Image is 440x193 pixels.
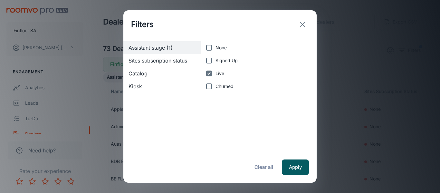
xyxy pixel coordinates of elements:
[282,159,309,175] button: Apply
[215,70,224,77] span: Live
[123,80,201,93] div: Kiosk
[123,67,201,80] div: Catalog
[123,54,201,67] div: Sites subscription status
[215,44,227,51] span: None
[129,70,196,77] span: Catalog
[129,82,196,90] span: Kiosk
[123,41,201,54] div: Assistant stage (1)
[131,19,154,30] h1: Filters
[296,18,309,31] button: exit
[129,57,196,64] span: Sites subscription status
[215,57,238,64] span: Signed Up
[129,44,196,52] span: Assistant stage (1)
[215,83,234,90] span: Churned
[251,159,277,175] button: Clear all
